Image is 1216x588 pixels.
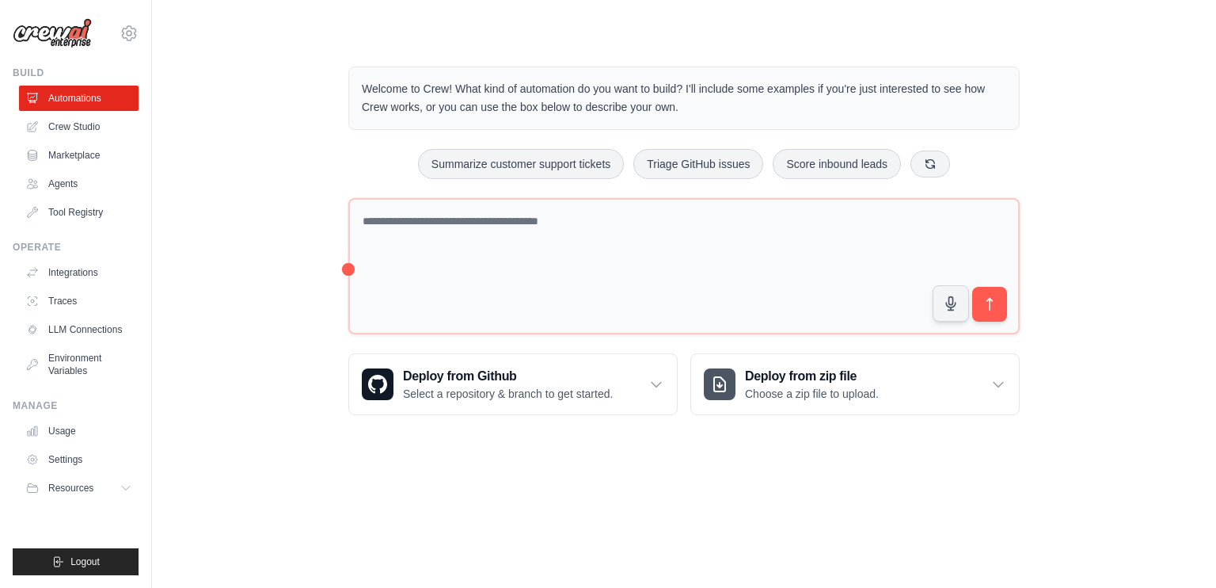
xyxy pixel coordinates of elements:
[403,367,613,386] h3: Deploy from Github
[19,200,139,225] a: Tool Registry
[403,386,613,402] p: Select a repository & branch to get started.
[48,482,93,494] span: Resources
[13,67,139,79] div: Build
[13,548,139,575] button: Logout
[19,418,139,444] a: Usage
[13,399,139,412] div: Manage
[418,149,624,179] button: Summarize customer support tickets
[19,143,139,168] a: Marketplace
[362,80,1006,116] p: Welcome to Crew! What kind of automation do you want to build? I'll include some examples if you'...
[19,260,139,285] a: Integrations
[19,114,139,139] a: Crew Studio
[13,18,92,48] img: Logo
[19,288,139,314] a: Traces
[70,556,100,568] span: Logout
[745,367,879,386] h3: Deploy from zip file
[19,475,139,501] button: Resources
[19,346,139,384] a: Environment Variables
[19,171,139,197] a: Agents
[19,317,139,342] a: LLM Connections
[773,149,901,179] button: Score inbound leads
[13,241,139,254] div: Operate
[19,86,139,111] a: Automations
[633,149,763,179] button: Triage GitHub issues
[745,386,879,402] p: Choose a zip file to upload.
[19,447,139,472] a: Settings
